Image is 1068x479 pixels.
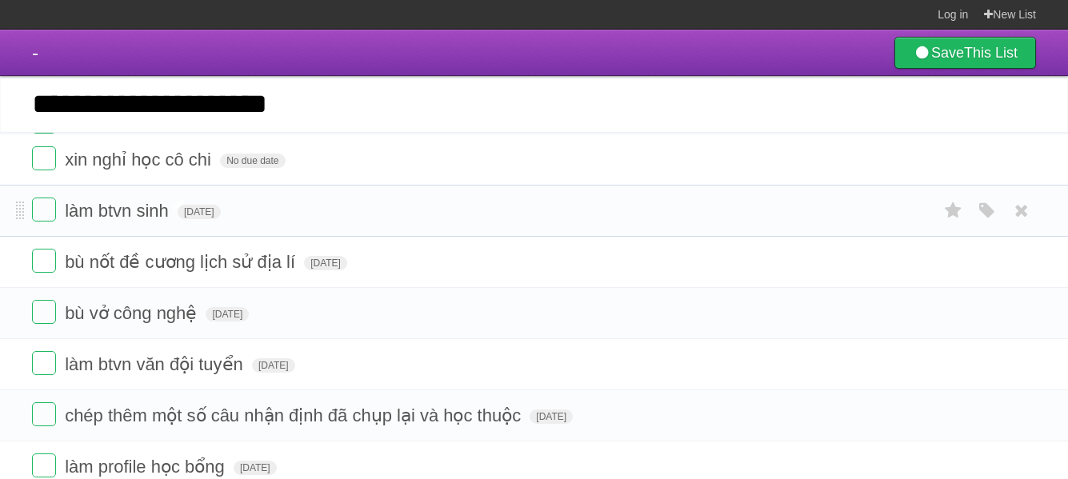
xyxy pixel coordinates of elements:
[938,198,969,224] label: Star task
[32,300,56,324] label: Done
[234,461,277,475] span: [DATE]
[65,150,215,170] span: xin nghỉ học cô chi
[32,198,56,222] label: Done
[206,307,249,321] span: [DATE]
[32,402,56,426] label: Done
[178,205,221,219] span: [DATE]
[32,249,56,273] label: Done
[252,358,295,373] span: [DATE]
[32,146,56,170] label: Done
[32,351,56,375] label: Done
[65,457,229,477] span: làm profile học bổng
[65,405,525,425] span: chép thêm một số câu nhận định đã chụp lại và học thuộc
[65,201,173,221] span: làm btvn sinh
[65,354,247,374] span: làm btvn văn đội tuyển
[32,453,56,477] label: Done
[964,45,1018,61] b: This List
[32,133,56,157] label: Done
[65,303,201,323] span: bù vở công nghệ
[530,409,573,424] span: [DATE]
[220,154,285,168] span: No due date
[304,256,347,270] span: [DATE]
[32,42,38,63] span: -
[65,252,299,272] span: bù nốt đề cương lịch sử địa lí
[894,37,1036,69] a: SaveThis List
